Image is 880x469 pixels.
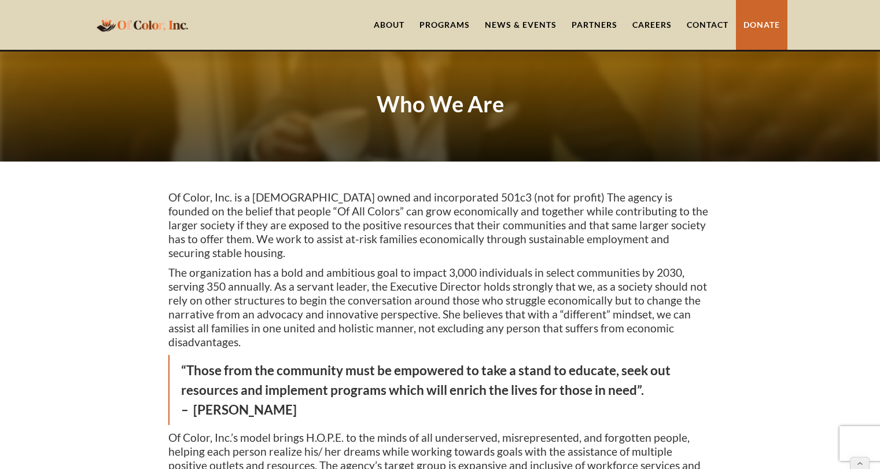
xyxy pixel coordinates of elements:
a: home [93,11,192,38]
strong: Who We Are [377,90,504,117]
div: Programs [419,19,470,31]
blockquote: “Those from the community must be empowered to take a stand to educate, seek out resources and im... [168,355,712,425]
p: Of Color, Inc. is a [DEMOGRAPHIC_DATA] owned and incorporated 501c3 (not for profit) The agency i... [168,190,712,260]
p: The organization has a bold and ambitious goal to impact 3,000 individuals in select communities ... [168,266,712,349]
